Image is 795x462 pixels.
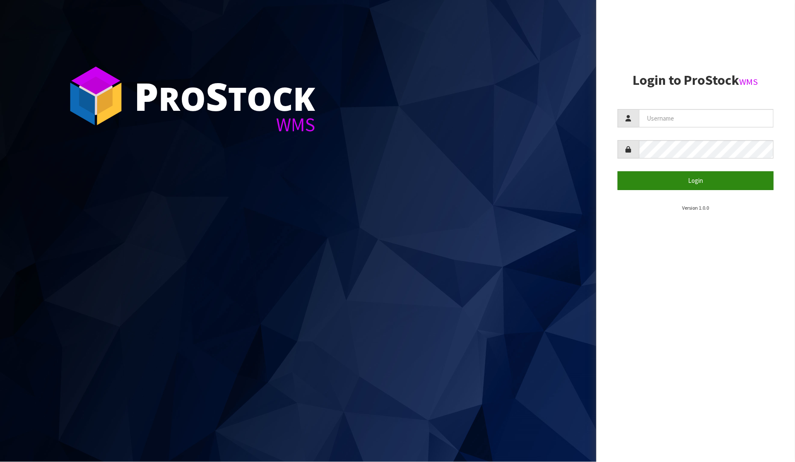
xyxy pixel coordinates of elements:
[682,205,709,211] small: Version 1.0.0
[206,70,228,122] span: S
[134,70,158,122] span: P
[639,109,774,127] input: Username
[134,115,315,134] div: WMS
[134,77,315,115] div: ro tock
[64,64,128,128] img: ProStock Cube
[740,76,758,87] small: WMS
[618,73,774,88] h2: Login to ProStock
[618,171,774,190] button: Login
